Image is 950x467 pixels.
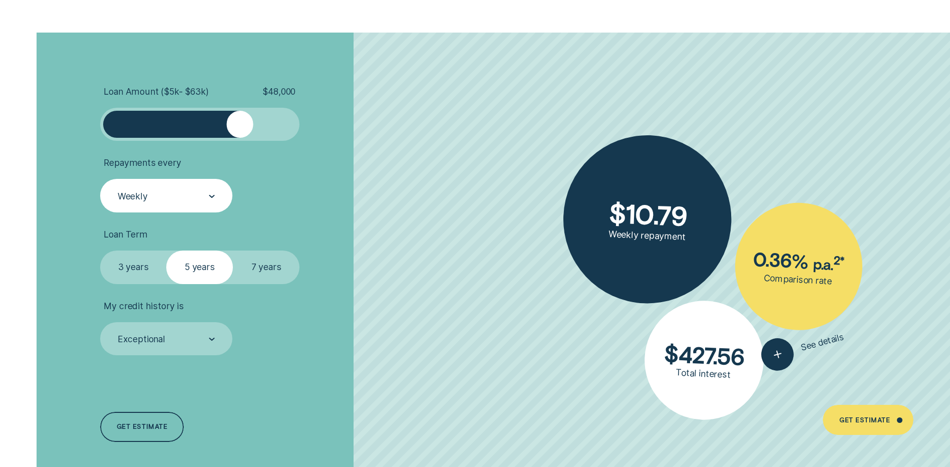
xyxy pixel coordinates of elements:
[166,251,233,284] label: 5 years
[233,251,299,284] label: 7 years
[104,157,181,168] span: Repayments every
[118,191,148,202] div: Weekly
[104,301,183,312] span: My credit history is
[823,405,913,435] a: Get Estimate
[118,334,165,345] div: Exceptional
[800,331,845,353] span: See details
[758,321,848,374] button: See details
[262,86,295,97] span: $ 48,000
[104,229,147,240] span: Loan Term
[100,412,184,442] a: Get estimate
[104,86,208,97] span: Loan Amount ( $5k - $63k )
[100,251,167,284] label: 3 years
